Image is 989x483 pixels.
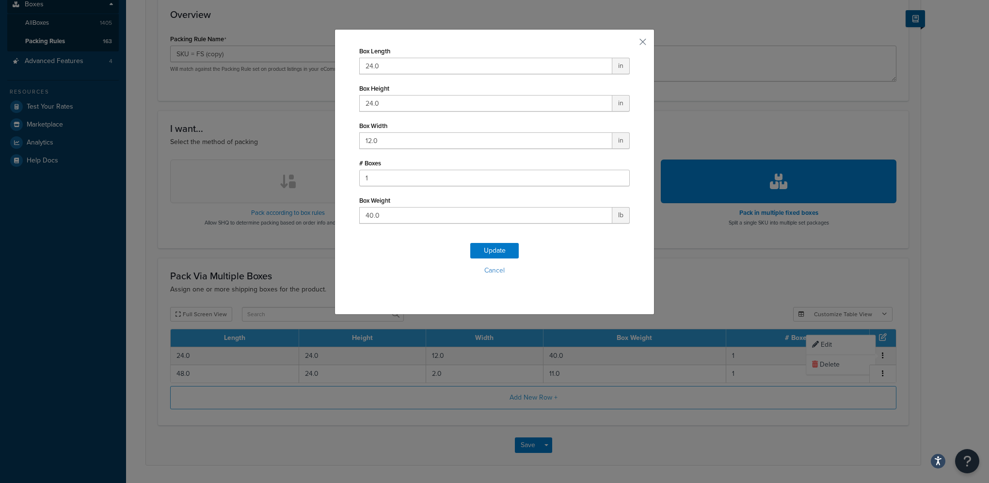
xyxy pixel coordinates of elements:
[612,207,630,224] span: lb
[359,85,389,92] label: Box Height
[612,95,630,112] span: in
[470,243,519,258] button: Update
[612,58,630,74] span: in
[359,263,630,278] button: Cancel
[359,160,381,167] label: # Boxes
[359,48,390,55] label: Box Length
[359,122,387,129] label: Box Width
[359,197,390,204] label: Box Weight
[612,132,630,149] span: in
